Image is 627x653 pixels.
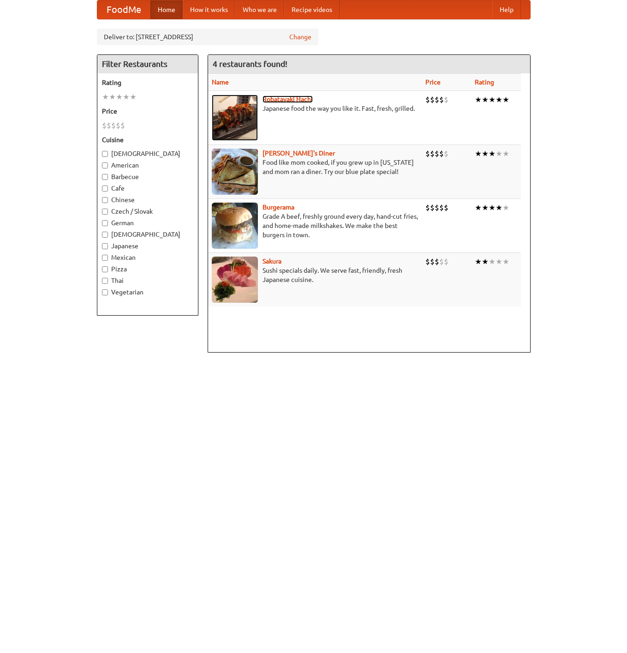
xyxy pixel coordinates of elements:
div: Deliver to: [STREET_ADDRESS] [97,29,318,45]
label: Vegetarian [102,288,193,297]
li: $ [425,257,430,267]
input: Mexican [102,255,108,261]
label: Mexican [102,253,193,262]
ng-pluralize: 4 restaurants found! [213,60,287,68]
li: ★ [489,257,496,267]
li: ★ [482,95,489,105]
li: $ [435,149,439,159]
input: American [102,162,108,168]
li: ★ [496,257,502,267]
li: ★ [475,203,482,213]
li: $ [116,120,120,131]
p: Sushi specials daily. We serve fast, friendly, fresh Japanese cuisine. [212,266,418,284]
h5: Price [102,107,193,116]
li: $ [430,149,435,159]
img: sakura.jpg [212,257,258,303]
li: $ [425,149,430,159]
li: ★ [130,92,137,102]
li: $ [425,95,430,105]
li: ★ [109,92,116,102]
li: $ [435,257,439,267]
li: $ [430,203,435,213]
li: $ [444,95,448,105]
li: $ [111,120,116,131]
h5: Rating [102,78,193,87]
li: $ [102,120,107,131]
li: ★ [489,203,496,213]
input: [DEMOGRAPHIC_DATA] [102,232,108,238]
li: ★ [502,149,509,159]
a: FoodMe [97,0,150,19]
input: Thai [102,278,108,284]
a: Who we are [235,0,284,19]
a: Name [212,78,229,86]
li: ★ [475,149,482,159]
a: How it works [183,0,235,19]
a: Rating [475,78,494,86]
input: Vegetarian [102,289,108,295]
li: $ [120,120,125,131]
li: ★ [116,92,123,102]
p: Japanese food the way you like it. Fast, fresh, grilled. [212,104,418,113]
li: $ [425,203,430,213]
p: Food like mom cooked, if you grew up in [US_STATE] and mom ran a diner. Try our blue plate special! [212,158,418,176]
li: $ [439,95,444,105]
li: ★ [482,257,489,267]
li: ★ [496,149,502,159]
a: [PERSON_NAME]'s Diner [263,150,335,157]
li: $ [444,203,448,213]
label: [DEMOGRAPHIC_DATA] [102,149,193,158]
li: $ [444,149,448,159]
input: Cafe [102,186,108,192]
a: Home [150,0,183,19]
input: Barbecue [102,174,108,180]
label: Cafe [102,184,193,193]
li: ★ [489,95,496,105]
li: ★ [502,95,509,105]
li: $ [430,95,435,105]
h4: Filter Restaurants [97,55,198,73]
a: Recipe videos [284,0,340,19]
li: ★ [502,257,509,267]
li: $ [435,203,439,213]
li: ★ [496,95,502,105]
li: ★ [482,203,489,213]
h5: Cuisine [102,135,193,144]
li: $ [439,203,444,213]
li: ★ [475,95,482,105]
li: $ [439,257,444,267]
label: [DEMOGRAPHIC_DATA] [102,230,193,239]
label: Czech / Slovak [102,207,193,216]
label: Chinese [102,195,193,204]
li: ★ [123,92,130,102]
label: Thai [102,276,193,285]
li: ★ [102,92,109,102]
li: ★ [475,257,482,267]
input: Japanese [102,243,108,249]
label: Japanese [102,241,193,251]
img: burgerama.jpg [212,203,258,249]
li: ★ [496,203,502,213]
li: ★ [502,203,509,213]
input: Chinese [102,197,108,203]
a: Burgerama [263,204,294,211]
img: sallys.jpg [212,149,258,195]
label: American [102,161,193,170]
li: $ [430,257,435,267]
li: $ [444,257,448,267]
li: ★ [482,149,489,159]
label: Pizza [102,264,193,274]
p: Grade A beef, freshly ground every day, hand-cut fries, and home-made milkshakes. We make the bes... [212,212,418,240]
img: robatayaki.jpg [212,95,258,141]
a: Sakura [263,258,281,265]
a: Price [425,78,441,86]
li: $ [107,120,111,131]
b: Robatayaki Hachi [263,96,313,103]
input: Pizza [102,266,108,272]
input: Czech / Slovak [102,209,108,215]
a: Help [492,0,521,19]
li: $ [435,95,439,105]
